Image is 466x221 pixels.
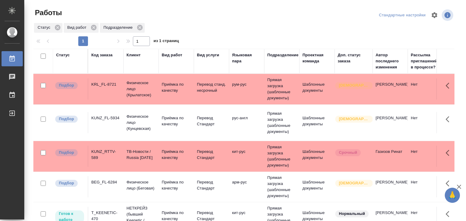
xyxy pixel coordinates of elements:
[55,149,85,157] div: Можно подбирать исполнителей
[229,112,264,133] td: рус-англ
[411,52,440,70] div: Рассылка приглашений в процессе?
[442,9,454,21] span: Посмотреть информацию
[127,179,156,191] p: Физическое лицо (Беговая)
[33,8,62,18] span: Работы
[442,78,457,93] button: Здесь прячутся важные кнопки
[373,112,408,133] td: [PERSON_NAME]
[302,52,332,64] div: Проектная команда
[162,149,191,161] p: Приёмка по качеству
[91,81,120,87] div: KRL_FL-8721
[267,52,299,58] div: Подразделение
[154,37,179,46] span: из 1 страниц
[373,146,408,167] td: Газизов Ринат
[162,52,182,58] div: Вид работ
[442,112,457,127] button: Здесь прячутся важные кнопки
[408,146,443,167] td: Нет
[197,149,226,161] p: Перевод Стандарт
[197,115,226,127] p: Перевод Стандарт
[442,176,457,191] button: Здесь прячутся важные кнопки
[162,81,191,94] p: Приёмка по качеству
[376,52,405,70] div: Автор последнего изменения
[427,8,442,22] span: Настроить таблицу
[127,114,156,132] p: Физическое лицо (Кунцевская)
[229,146,264,167] td: кит-рус
[162,115,191,127] p: Приёмка по качеству
[232,52,261,64] div: Языковая пара
[197,52,219,58] div: Вид услуги
[64,23,99,33] div: Вид работ
[377,11,427,20] div: split button
[447,189,458,202] span: 🙏
[100,23,145,33] div: Подразделение
[197,179,226,191] p: Перевод Стандарт
[197,81,226,94] p: Перевод станд. несрочный
[38,25,52,31] p: Статус
[408,112,443,133] td: Нет
[339,116,369,122] p: [DEMOGRAPHIC_DATA]
[55,179,85,187] div: Можно подбирать исполнителей
[55,81,85,90] div: Можно подбирать исполнителей
[127,149,156,161] p: ТВ-Новости / Russia [DATE]
[91,179,120,185] div: BEG_FL-6284
[264,107,299,138] td: Прямая загрузка (шаблонные документы)
[91,149,120,161] div: KUNZ_RTTV-589
[59,82,74,88] p: Подбор
[59,180,74,186] p: Подбор
[264,172,299,202] td: Прямая загрузка (шаблонные документы)
[299,78,335,100] td: Шаблонные документы
[338,52,370,64] div: Доп. статус заказа
[34,23,62,33] div: Статус
[91,52,113,58] div: Код заказа
[299,112,335,133] td: Шаблонные документы
[55,115,85,123] div: Можно подбирать исполнителей
[373,176,408,197] td: [PERSON_NAME]
[162,179,191,191] p: Приёмка по качеству
[408,78,443,100] td: Нет
[408,176,443,197] td: Нет
[127,52,140,58] div: Клиент
[127,80,156,98] p: Физическое лицо (Крылатское)
[59,150,74,156] p: Подбор
[91,115,120,121] div: KUNZ_FL-5934
[339,82,369,88] p: [DEMOGRAPHIC_DATA]
[229,78,264,100] td: рум-рус
[339,211,365,217] p: Нормальный
[56,52,70,58] div: Статус
[299,176,335,197] td: Шаблонные документы
[445,188,460,203] button: 🙏
[299,146,335,167] td: Шаблонные документы
[373,78,408,100] td: [PERSON_NAME]
[59,116,74,122] p: Подбор
[67,25,89,31] p: Вид работ
[442,146,457,160] button: Здесь прячутся важные кнопки
[264,74,299,104] td: Прямая загрузка (шаблонные документы)
[339,150,357,156] p: Срочный
[229,176,264,197] td: арм-рус
[339,180,369,186] p: [DEMOGRAPHIC_DATA]
[103,25,135,31] p: Подразделение
[264,141,299,171] td: Прямая загрузка (шаблонные документы)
